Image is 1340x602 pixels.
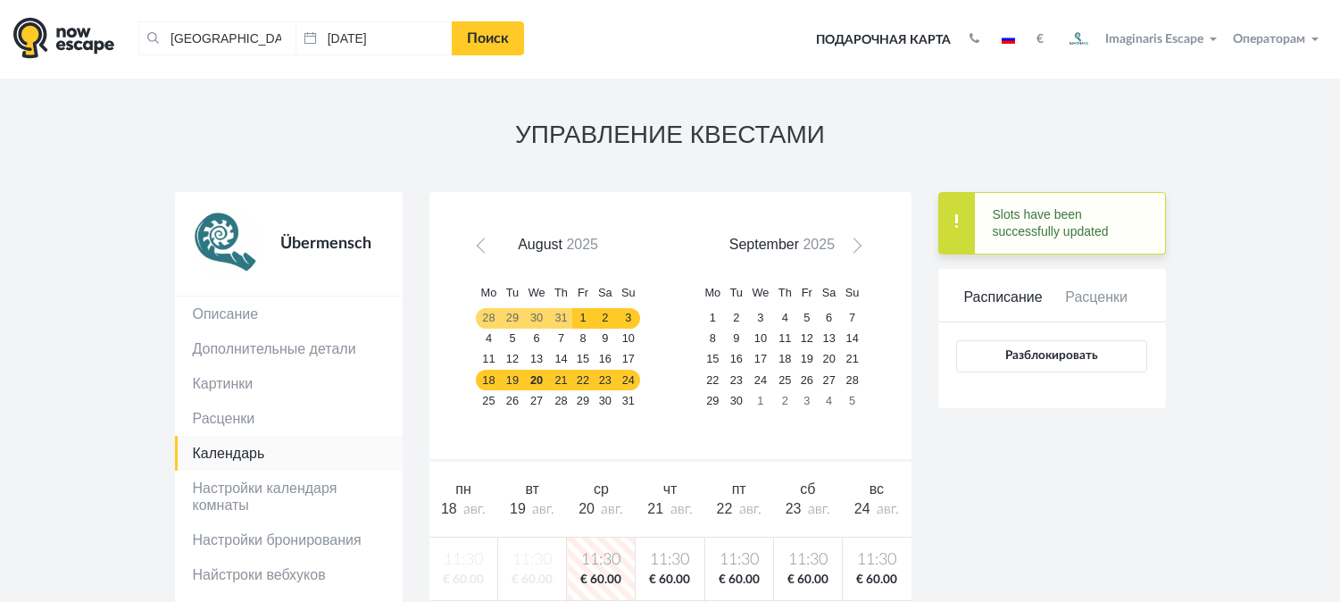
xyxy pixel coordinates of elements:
span: Saturday [598,286,612,299]
a: 1 [747,390,774,411]
a: 17 [617,349,640,370]
span: 11:30 [846,549,908,572]
span: Tuesday [506,286,519,299]
span: Imaginaris Escape [1105,29,1203,46]
span: 20 [578,501,595,516]
a: Поиск [452,21,524,55]
a: 29 [700,390,725,411]
input: Город или название квеста [138,21,295,55]
span: Операторам [1233,33,1305,46]
span: чт [663,481,678,497]
a: 30 [594,390,617,411]
span: сб [800,481,815,497]
a: Настройки календаря комнаты [175,471,403,523]
a: 25 [774,370,796,390]
span: 19 [510,501,526,516]
a: 18 [476,370,501,390]
span: € 60.00 [778,572,838,589]
a: 13 [523,349,550,370]
button: Операторам [1228,30,1327,48]
a: 15 [572,349,594,370]
a: 16 [594,349,617,370]
a: 22 [572,370,594,390]
span: 18 [441,501,457,516]
span: Thursday [554,286,568,299]
span: 11:30 [709,549,770,572]
span: Sunday [845,286,860,299]
a: 3 [617,308,640,329]
span: Monday [481,286,497,299]
span: September [729,237,799,252]
a: 4 [476,329,501,349]
span: € 60.00 [709,572,770,589]
img: ru.jpg [1002,35,1015,44]
a: 14 [550,349,572,370]
span: 2025 [803,237,835,252]
div: Übermensch [261,210,385,278]
a: Расписание [956,288,1050,322]
a: 7 [841,308,864,329]
span: Prev [479,242,494,256]
a: Next [841,237,867,263]
span: Разблокировать [1005,349,1098,362]
span: 11:30 [570,549,631,572]
a: 23 [725,370,747,390]
a: 18 [774,349,796,370]
a: Описание [175,297,403,331]
a: Дополнительные детали [175,331,403,366]
a: 21 [841,349,864,370]
span: вт [525,481,538,497]
span: авг. [463,502,486,516]
a: 29 [502,308,524,329]
span: € 60.00 [639,572,700,589]
span: Saturday [822,286,836,299]
span: € 60.00 [846,572,908,589]
a: 20 [523,370,550,390]
a: 4 [818,390,841,411]
a: Настройки бронирования [175,523,403,557]
span: € 60.00 [570,572,631,589]
a: 19 [502,370,524,390]
span: авг. [601,502,623,516]
a: 1 [572,308,594,329]
span: пт [732,481,746,497]
a: Календарь [175,436,403,471]
h3: УПРАВЛЕНИЕ КВЕСТАМИ [175,121,1166,149]
span: Wednesday [752,286,769,299]
a: 10 [617,329,640,349]
a: 28 [841,370,864,390]
a: 28 [550,390,572,411]
span: August [518,237,562,252]
a: 6 [523,329,550,349]
a: 24 [617,370,640,390]
strong: € [1036,33,1044,46]
a: Подарочная карта [810,21,957,60]
span: вс [870,481,884,497]
a: 8 [700,329,725,349]
span: 11:30 [639,549,700,572]
a: 3 [796,390,818,411]
span: 24 [854,501,870,516]
div: Slots have been successfully updated [938,192,1166,255]
a: 2 [774,390,796,411]
a: 12 [796,329,818,349]
a: 30 [725,390,747,411]
span: 22 [717,501,733,516]
a: 1 [700,308,725,329]
a: 17 [747,349,774,370]
a: 20 [818,349,841,370]
a: 5 [502,329,524,349]
span: 21 [647,501,663,516]
a: 31 [550,308,572,329]
a: 8 [572,329,594,349]
a: 25 [476,390,501,411]
span: Thursday [778,286,792,299]
span: Friday [802,286,812,299]
a: 3 [747,308,774,329]
a: 2 [725,308,747,329]
a: 9 [725,329,747,349]
a: Prev [473,237,499,263]
span: авг. [808,502,830,516]
span: Monday [704,286,720,299]
a: 27 [523,390,550,411]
